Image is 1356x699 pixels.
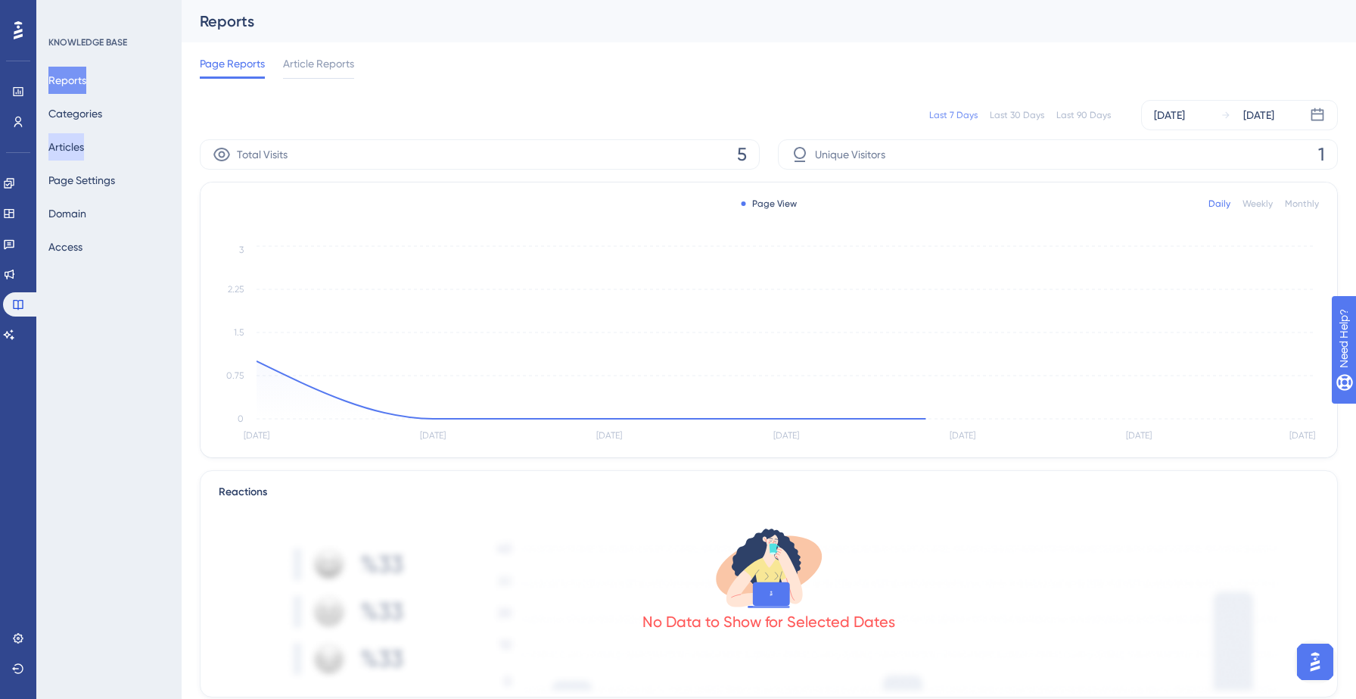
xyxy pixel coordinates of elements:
tspan: [DATE] [773,430,799,441]
tspan: [DATE] [1126,430,1152,441]
button: Articles [48,133,84,161]
div: [DATE] [1154,106,1185,124]
span: 5 [737,142,747,167]
span: Article Reports [283,55,354,73]
button: Access [48,233,82,261]
div: Daily [1208,198,1230,210]
div: Last 90 Days [1056,109,1111,121]
span: Page Reports [200,55,265,73]
span: Total Visits [237,145,288,164]
tspan: [DATE] [950,430,975,441]
iframe: UserGuiding AI Assistant Launcher [1292,639,1338,685]
tspan: [DATE] [244,430,269,441]
button: Page Settings [48,167,115,194]
span: Need Help? [36,4,95,22]
div: Monthly [1285,198,1319,210]
tspan: 1.5 [234,327,244,338]
tspan: [DATE] [1289,430,1315,441]
button: Categories [48,100,102,127]
tspan: 0 [238,413,244,424]
tspan: 0.75 [226,370,244,381]
div: KNOWLEDGE BASE [48,36,127,48]
div: Last 30 Days [990,109,1044,121]
button: Reports [48,67,86,94]
button: Domain [48,200,86,227]
div: No Data to Show for Selected Dates [642,611,895,632]
div: Last 7 Days [929,109,978,121]
tspan: [DATE] [420,430,446,441]
div: Weekly [1242,198,1273,210]
div: [DATE] [1243,106,1274,124]
tspan: [DATE] [596,430,622,441]
tspan: 2.25 [228,284,244,295]
div: Page View [742,198,797,210]
div: Reports [200,11,1300,32]
span: 1 [1318,142,1325,167]
tspan: 3 [239,245,244,255]
span: Unique Visitors [815,145,885,164]
div: Reactions [219,483,1319,501]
